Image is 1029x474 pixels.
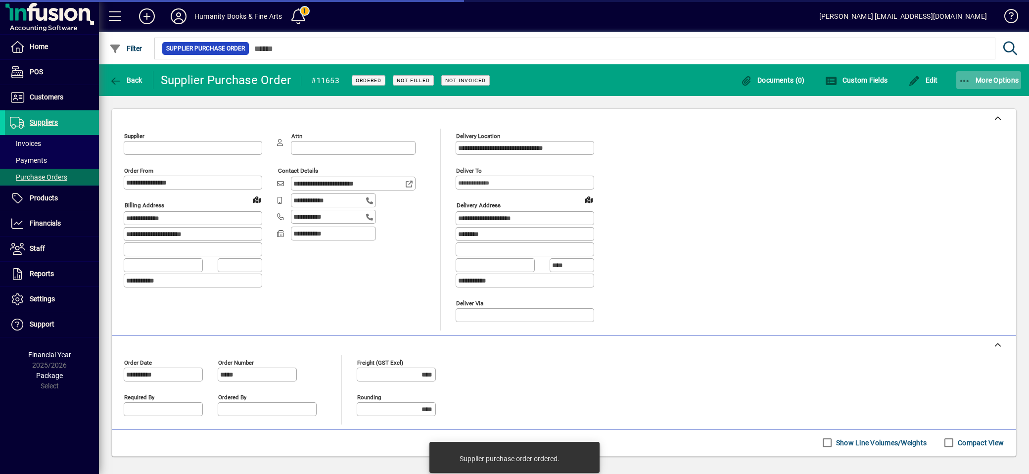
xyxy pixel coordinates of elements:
div: [PERSON_NAME] [EMAIL_ADDRESS][DOMAIN_NAME] [819,8,987,24]
a: Home [5,35,99,59]
label: Compact View [956,438,1004,448]
button: More Options [956,71,1022,89]
span: Package [36,372,63,379]
button: Add [131,7,163,25]
span: Products [30,194,58,202]
mat-label: Deliver To [456,167,482,174]
a: Support [5,312,99,337]
mat-label: Delivery Location [456,133,500,140]
span: POS [30,68,43,76]
a: Settings [5,287,99,312]
label: Show Line Volumes/Weights [834,438,927,448]
mat-label: Freight (GST excl) [357,359,403,366]
button: Edit [906,71,940,89]
mat-label: Attn [291,133,302,140]
div: Humanity Books & Fine Arts [194,8,282,24]
span: Custom Fields [825,76,888,84]
span: More Options [959,76,1019,84]
a: View on map [581,191,597,207]
a: View on map [249,191,265,207]
a: Payments [5,152,99,169]
span: Documents (0) [741,76,805,84]
span: Staff [30,244,45,252]
span: Ordered [356,77,381,84]
span: Settings [30,295,55,303]
a: POS [5,60,99,85]
mat-label: Ordered by [218,393,246,400]
span: Payments [10,156,47,164]
button: Filter [107,40,145,57]
span: Invoices [10,140,41,147]
span: Support [30,320,54,328]
mat-label: Supplier [124,133,144,140]
span: Not Invoiced [445,77,486,84]
span: Purchase Orders [10,173,67,181]
mat-label: Deliver via [456,299,483,306]
button: Custom Fields [823,71,890,89]
mat-label: Rounding [357,393,381,400]
a: Customers [5,85,99,110]
a: Invoices [5,135,99,152]
div: #11653 [311,73,339,89]
span: Suppliers [30,118,58,126]
button: Documents (0) [738,71,807,89]
span: Supplier Purchase Order [166,44,245,53]
div: Supplier purchase order ordered. [460,454,560,464]
span: Reports [30,270,54,278]
button: Profile [163,7,194,25]
mat-label: Order date [124,359,152,366]
span: Not Filled [397,77,430,84]
span: Financials [30,219,61,227]
span: Filter [109,45,142,52]
a: Purchase Orders [5,169,99,186]
a: Knowledge Base [997,2,1017,34]
mat-label: Required by [124,393,154,400]
a: Financials [5,211,99,236]
a: Products [5,186,99,211]
button: Back [107,71,145,89]
span: Edit [908,76,938,84]
span: Home [30,43,48,50]
a: Staff [5,237,99,261]
mat-label: Order from [124,167,153,174]
a: Reports [5,262,99,286]
mat-label: Order number [218,359,254,366]
app-page-header-button: Back [99,71,153,89]
span: Back [109,76,142,84]
span: Financial Year [28,351,71,359]
span: Customers [30,93,63,101]
div: Supplier Purchase Order [161,72,291,88]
